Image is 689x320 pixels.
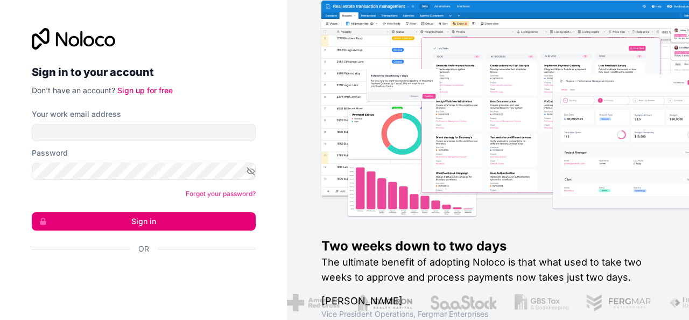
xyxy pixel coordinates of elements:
h1: Vice President Operations , Fergmar Enterprises [321,309,655,319]
img: /assets/american-red-cross-BAupjrZR.png [285,294,338,311]
h1: Two weeks down to two days [321,238,655,255]
label: Your work email address [32,109,121,120]
iframe: Bouton "Se connecter avec Google" [26,266,252,290]
span: Don't have an account? [32,86,115,95]
a: Forgot your password? [186,190,256,198]
button: Sign in [32,212,256,231]
input: Email address [32,124,256,141]
h2: Sign in to your account [32,62,256,82]
h2: The ultimate benefit of adopting Noloco is that what used to take two weeks to approve and proces... [321,255,655,285]
input: Password [32,163,256,180]
a: Sign up for free [117,86,173,95]
label: Password [32,148,68,158]
span: Or [138,244,149,254]
h1: [PERSON_NAME] [321,294,655,309]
